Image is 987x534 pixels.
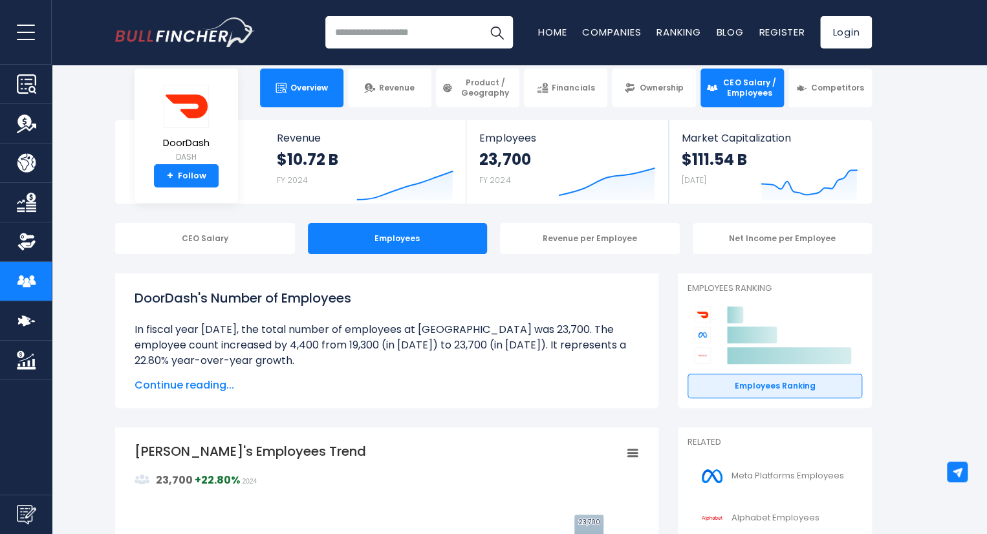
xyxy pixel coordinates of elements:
[639,83,683,93] span: Ownership
[694,347,711,364] img: Alphabet competitors logo
[264,120,466,204] a: Revenue $10.72 B FY 2024
[582,25,641,39] a: Companies
[277,175,308,186] small: FY 2024
[694,326,711,343] img: Meta Platforms competitors logo
[538,25,567,39] a: Home
[260,69,343,107] a: Overview
[732,471,844,482] span: Meta Platforms Employees
[811,83,864,93] span: Competitors
[656,25,700,39] a: Ranking
[163,138,210,149] span: DoorDash
[308,223,488,254] div: Employees
[820,16,872,48] a: Login
[721,78,778,98] span: CEO Salary / Employees
[135,288,639,308] h1: DoorDash's Number of Employees
[524,69,607,107] a: Financials
[578,517,600,527] text: 23,700
[688,458,862,494] a: Meta Platforms Employees
[379,83,415,93] span: Revenue
[479,149,530,169] strong: 23,700
[688,437,862,448] p: Related
[732,513,819,524] span: Alphabet Employees
[788,69,872,107] a: Competitors
[669,120,871,204] a: Market Capitalization $111.54 B [DATE]
[552,83,594,93] span: Financials
[195,473,240,487] strong: +
[695,462,728,491] img: META logo
[688,374,862,398] a: Employees Ranking
[682,149,747,169] strong: $111.54 B
[156,473,193,487] strong: 23,700
[163,151,210,163] small: DASH
[135,472,150,487] img: graph_employee_icon.svg
[135,442,366,460] tspan: [PERSON_NAME]'s Employees Trend
[479,175,510,186] small: FY 2024
[682,175,706,186] small: [DATE]
[479,132,655,144] span: Employees
[500,223,680,254] div: Revenue per Employee
[115,223,295,254] div: CEO Salary
[348,69,431,107] a: Revenue
[481,16,513,48] button: Search
[700,69,784,107] a: CEO Salary / Employees
[243,478,257,485] span: 2024
[154,164,219,187] a: +Follow
[135,378,639,393] span: Continue reading...
[612,69,695,107] a: Ownership
[290,83,328,93] span: Overview
[694,306,711,323] img: DoorDash competitors logo
[716,25,743,39] a: Blog
[167,170,173,182] strong: +
[682,132,858,144] span: Market Capitalization
[688,283,862,294] p: Employees Ranking
[115,17,255,47] img: Bullfincher logo
[457,78,514,98] span: Product / Geography
[277,132,453,144] span: Revenue
[17,232,36,251] img: Ownership
[759,25,805,39] a: Register
[115,17,254,47] a: Go to homepage
[162,84,210,165] a: DoorDash DASH
[201,473,240,487] strong: 22.80%
[277,149,338,169] strong: $10.72 B
[693,223,873,254] div: Net Income per Employee
[135,322,639,368] li: In fiscal year [DATE], the total number of employees at [GEOGRAPHIC_DATA] was 23,700. The employe...
[695,504,728,533] img: GOOGL logo
[436,69,519,107] a: Product / Geography
[466,120,667,204] a: Employees 23,700 FY 2024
